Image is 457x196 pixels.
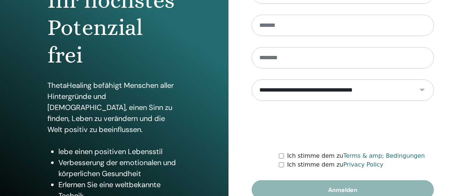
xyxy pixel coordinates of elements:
li: lebe einen positiven Lebensstil [58,146,181,157]
label: Ich stimme dem zu [287,152,425,160]
a: Privacy Policy [343,161,384,168]
a: Terms & amp; Bedingungen [343,152,425,159]
p: ThetaHealing befähigt Menschen aller Hintergründe und [DEMOGRAPHIC_DATA], einen Sinn zu finden, L... [47,80,181,135]
li: Verbesserung der emotionalen und körperlichen Gesundheit [58,157,181,179]
label: Ich stimme dem zu [287,160,383,169]
iframe: reCAPTCHA [287,112,399,140]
